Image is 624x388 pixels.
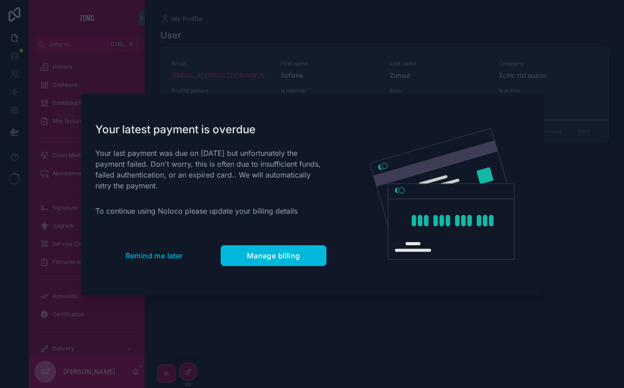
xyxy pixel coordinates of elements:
[95,245,213,266] button: Remind me later
[95,206,326,216] p: To continue using Noloco please update your billing details
[247,251,300,260] span: Manage billing
[95,122,326,137] h1: Your latest payment is overdue
[95,148,326,191] p: Your last payment was due on [DATE] but unfortunately the payment failed. Don't worry, this is of...
[370,128,515,260] img: Credit card illustration
[221,245,326,266] button: Manage billing
[126,251,183,260] span: Remind me later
